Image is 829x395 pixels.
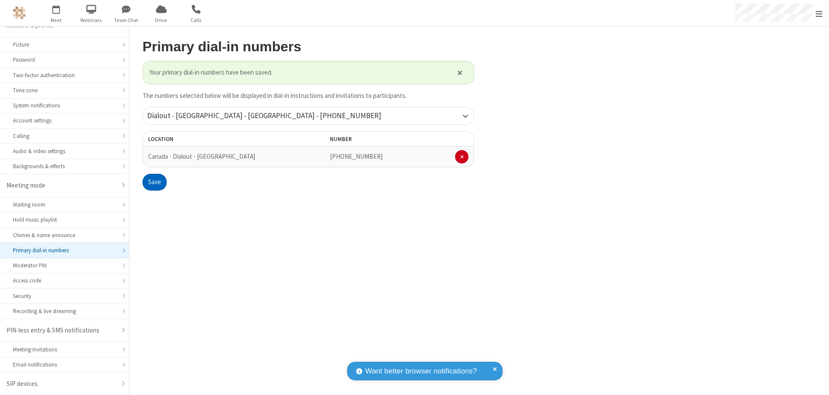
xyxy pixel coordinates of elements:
div: Moderator PIN [13,261,116,270]
div: Audio & video settings [13,147,116,155]
div: Email notifications [13,361,116,369]
div: Calling [13,132,116,140]
div: Security [13,292,116,300]
div: Picture [13,41,116,49]
p: The numbers selected below will be displayed in dial-in instructions and invitations to participa... [142,91,474,101]
div: Chimes & name announce [13,231,116,239]
span: Dialout - [GEOGRAPHIC_DATA] - [GEOGRAPHIC_DATA] - [PHONE_NUMBER] [147,111,381,120]
span: Drive [145,16,177,24]
div: Primary dial-in numbers [13,246,116,254]
div: Meeting mode [6,181,116,191]
span: Want better browser notifications? [365,366,477,377]
div: Time zone [13,86,116,94]
span: Team Chat [110,16,142,24]
div: PIN-less entry & SMS notifications [6,326,116,335]
td: Canada - Dialout - [GEOGRAPHIC_DATA] [142,147,275,167]
div: Backgrounds & effects [13,162,116,170]
div: Two-factor authentication [13,71,116,79]
span: Meet [40,16,73,24]
div: Access code [13,276,116,285]
span: Calls [180,16,212,24]
div: Meeting Invitations [13,345,116,354]
div: Recording & live streaming [13,307,116,315]
div: System notifications [13,101,116,110]
th: Location [142,131,275,147]
div: Account settings [13,116,116,125]
button: Close alert [453,66,467,79]
h2: Primary dial-in numbers [142,39,474,54]
div: Waiting room [13,201,116,209]
span: Your primary dial-in numbers have been saved. [149,68,446,78]
div: Password [13,56,116,64]
iframe: Chat [807,373,823,389]
img: QA Selenium DO NOT DELETE OR CHANGE [13,6,26,19]
span: [PHONE_NUMBER] [330,152,383,160]
span: Webinars [75,16,108,24]
th: Number [325,131,474,147]
button: Save [142,174,167,191]
div: Hold music playlist [13,216,116,224]
div: SIP devices [6,379,116,389]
